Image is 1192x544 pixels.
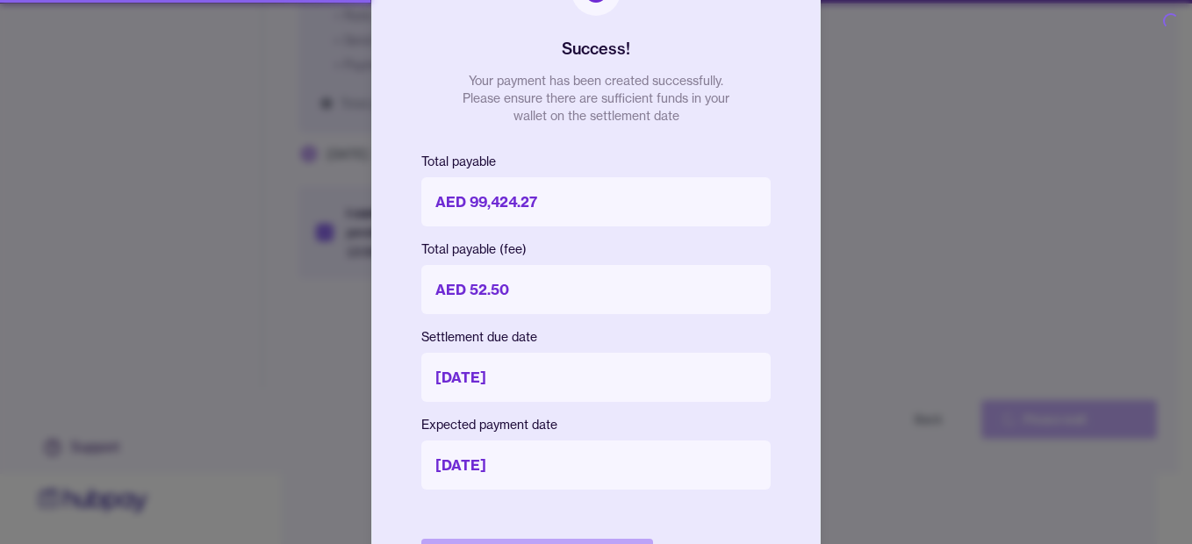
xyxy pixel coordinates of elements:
[421,328,771,346] p: Settlement due date
[421,440,771,490] p: [DATE]
[421,265,771,314] p: AED 52.50
[456,72,736,125] p: Your payment has been created successfully. Please ensure there are sufficient funds in your wall...
[421,240,771,258] p: Total payable (fee)
[421,177,771,226] p: AED 99,424.27
[421,416,771,433] p: Expected payment date
[562,37,630,61] h2: Success!
[421,353,771,402] p: [DATE]
[421,153,771,170] p: Total payable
